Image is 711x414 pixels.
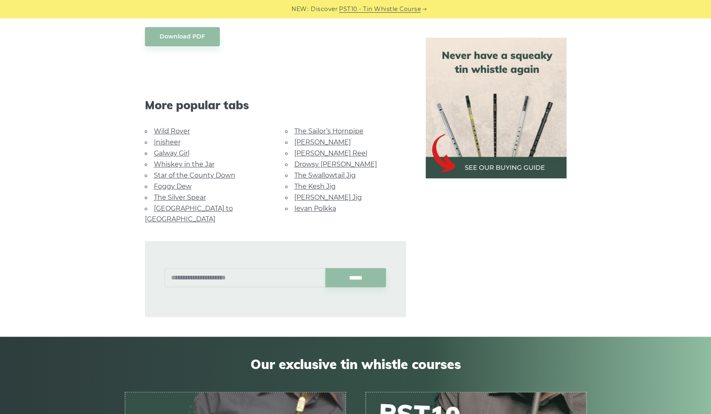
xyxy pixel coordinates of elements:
[339,4,421,14] a: PST10 - Tin Whistle Course
[125,356,587,372] span: Our exclusive tin whistle courses
[294,138,351,146] a: [PERSON_NAME]
[311,4,338,14] span: Discover
[294,171,356,179] a: The Swallowtail Jig
[154,182,192,190] a: Foggy Dew
[291,4,308,14] span: NEW:
[294,149,367,157] a: [PERSON_NAME] Reel
[154,171,235,179] a: Star of the County Down
[154,149,190,157] a: Galway Girl
[154,127,190,135] a: Wild Rover
[294,205,336,212] a: Ievan Polkka
[426,38,567,178] img: tin whistle buying guide
[294,182,336,190] a: The Kesh Jig
[294,193,362,201] a: [PERSON_NAME] Jig
[154,138,181,146] a: Inisheer
[154,160,214,168] a: Whiskey in the Jar
[294,127,363,135] a: The Sailor’s Hornpipe
[145,205,233,223] a: [GEOGRAPHIC_DATA] to [GEOGRAPHIC_DATA]
[145,27,220,46] a: Download PDF
[154,193,206,201] a: The Silver Spear
[145,98,406,112] span: More popular tabs
[294,160,377,168] a: Drowsy [PERSON_NAME]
